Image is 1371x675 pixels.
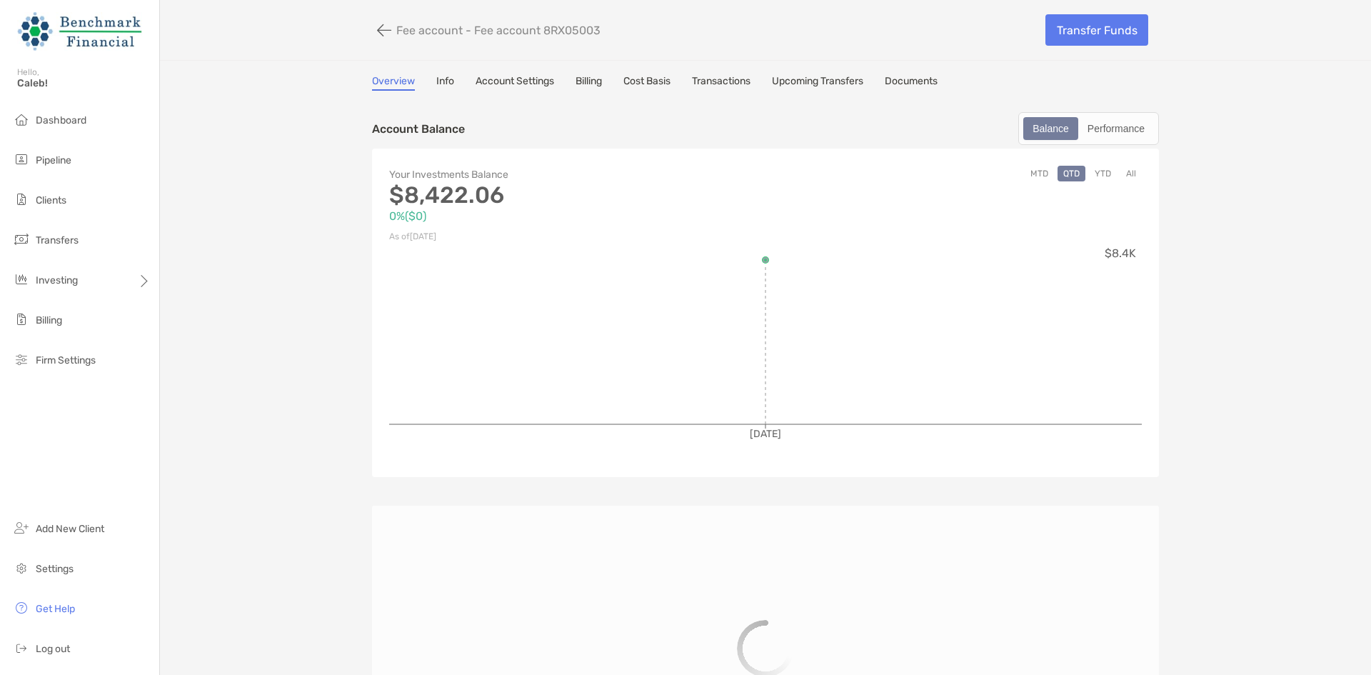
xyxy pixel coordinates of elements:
[436,75,454,91] a: Info
[1089,166,1117,181] button: YTD
[396,24,601,37] p: Fee account - Fee account 8RX05003
[36,154,71,166] span: Pipeline
[13,599,30,616] img: get-help icon
[13,151,30,168] img: pipeline icon
[623,75,671,91] a: Cost Basis
[13,191,30,208] img: clients icon
[36,643,70,655] span: Log out
[36,314,62,326] span: Billing
[772,75,863,91] a: Upcoming Transfers
[13,639,30,656] img: logout icon
[576,75,602,91] a: Billing
[1018,112,1159,145] div: segmented control
[13,519,30,536] img: add_new_client icon
[36,274,78,286] span: Investing
[389,207,765,225] p: 0% ( $0 )
[1058,166,1085,181] button: QTD
[372,75,415,91] a: Overview
[389,228,765,246] p: As of [DATE]
[13,311,30,328] img: billing icon
[692,75,750,91] a: Transactions
[389,186,765,204] p: $8,422.06
[750,428,781,440] tspan: [DATE]
[36,603,75,615] span: Get Help
[36,563,74,575] span: Settings
[13,231,30,248] img: transfers icon
[476,75,554,91] a: Account Settings
[13,271,30,288] img: investing icon
[1025,166,1054,181] button: MTD
[1120,166,1142,181] button: All
[885,75,938,91] a: Documents
[1080,119,1152,139] div: Performance
[17,77,151,89] span: Caleb!
[1105,246,1136,260] tspan: $8.4K
[1025,119,1077,139] div: Balance
[17,6,142,57] img: Zoe Logo
[36,234,79,246] span: Transfers
[36,523,104,535] span: Add New Client
[13,111,30,128] img: dashboard icon
[1045,14,1148,46] a: Transfer Funds
[389,166,765,184] p: Your Investments Balance
[13,351,30,368] img: firm-settings icon
[36,114,86,126] span: Dashboard
[36,194,66,206] span: Clients
[36,354,96,366] span: Firm Settings
[372,120,465,138] p: Account Balance
[13,559,30,576] img: settings icon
